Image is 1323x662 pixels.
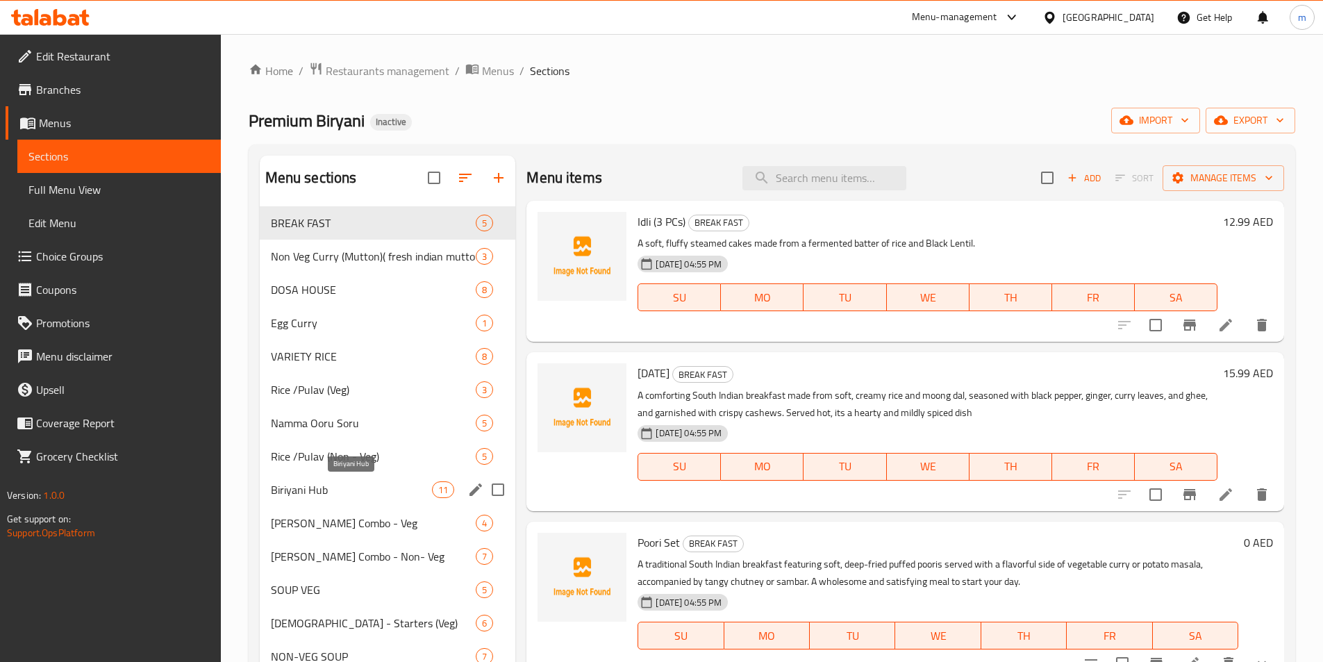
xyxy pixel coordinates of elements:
[476,617,492,630] span: 6
[433,483,454,497] span: 11
[271,315,476,331] span: Egg Curry
[538,533,626,622] img: Poori Set
[895,622,981,649] button: WE
[476,283,492,297] span: 8
[1135,283,1217,311] button: SA
[804,283,886,311] button: TU
[6,373,221,406] a: Upsell
[260,240,516,273] div: Non Veg Curry (Mutton)( fresh indian mutton)3
[476,250,492,263] span: 3
[683,536,744,552] div: BREAK FAST
[36,81,210,98] span: Branches
[28,181,210,198] span: Full Menu View
[476,281,493,298] div: items
[6,440,221,473] a: Grocery Checklist
[689,215,749,231] span: BREAK FAST
[6,106,221,140] a: Menus
[1063,10,1154,25] div: [GEOGRAPHIC_DATA]
[249,62,1295,80] nav: breadcrumb
[804,453,886,481] button: TU
[638,387,1217,422] p: A comforting South Indian breakfast made from soft, creamy rice and moong dal, seasoned with blac...
[887,453,970,481] button: WE
[6,40,221,73] a: Edit Restaurant
[1065,170,1103,186] span: Add
[901,626,975,646] span: WE
[482,161,515,195] button: Add section
[271,281,476,298] span: DOSA HOUSE
[638,283,721,311] button: SU
[1298,10,1306,25] span: m
[260,606,516,640] div: [DEMOGRAPHIC_DATA] - Starters (Veg)6
[7,524,95,542] a: Support.OpsPlatform
[271,615,476,631] span: [DEMOGRAPHIC_DATA] - Starters (Veg)
[465,62,514,80] a: Menus
[260,540,516,573] div: [PERSON_NAME] Combo - Non- Veg7
[476,381,493,398] div: items
[1141,311,1170,340] span: Select to update
[36,315,210,331] span: Promotions
[970,453,1052,481] button: TH
[1173,308,1206,342] button: Branch-specific-item
[476,584,492,597] span: 5
[1217,317,1234,333] a: Edit menu item
[476,317,492,330] span: 1
[1140,456,1212,477] span: SA
[810,622,895,649] button: TU
[465,479,486,500] button: edit
[476,515,493,531] div: items
[538,363,626,452] img: Pongal
[1173,478,1206,511] button: Branch-specific-item
[724,622,810,649] button: MO
[309,62,449,80] a: Restaurants management
[1058,288,1129,308] span: FR
[892,288,964,308] span: WE
[265,167,357,188] h2: Menu sections
[912,9,997,26] div: Menu-management
[638,211,685,232] span: Idli (3 PCs)
[36,281,210,298] span: Coupons
[482,63,514,79] span: Menus
[271,515,476,531] span: [PERSON_NAME] Combo - Veg
[975,456,1047,477] span: TH
[742,166,906,190] input: search
[1072,626,1147,646] span: FR
[1217,112,1284,129] span: export
[476,315,493,331] div: items
[36,48,210,65] span: Edit Restaurant
[476,450,492,463] span: 5
[672,366,733,383] div: BREAK FAST
[28,215,210,231] span: Edit Menu
[638,235,1217,252] p: A soft, fluffy steamed cakes made from a fermented batter of rice and Black Lentil.
[650,596,727,609] span: [DATE] 04:55 PM
[260,340,516,373] div: VARIETY RICE8
[476,248,493,265] div: items
[809,456,881,477] span: TU
[17,173,221,206] a: Full Menu View
[6,306,221,340] a: Promotions
[1058,456,1129,477] span: FR
[476,350,492,363] span: 8
[644,626,718,646] span: SU
[260,373,516,406] div: Rice /Pulav (Veg)3
[476,581,493,598] div: items
[6,273,221,306] a: Coupons
[981,622,1067,649] button: TH
[39,115,210,131] span: Menus
[887,283,970,311] button: WE
[815,626,890,646] span: TU
[688,215,749,231] div: BREAK FAST
[260,440,516,473] div: Rice /Pulav (Non - Veg)5
[476,548,493,565] div: items
[726,456,798,477] span: MO
[271,415,476,431] div: Namma Ooru Soru
[6,240,221,273] a: Choice Groups
[17,206,221,240] a: Edit Menu
[721,283,804,311] button: MO
[650,258,727,271] span: [DATE] 04:55 PM
[271,581,476,598] div: SOUP VEG
[1052,283,1135,311] button: FR
[1223,363,1273,383] h6: 15.99 AED
[271,515,476,531] div: Ghee Rice Combo - Veg
[7,510,71,528] span: Get support on:
[271,381,476,398] span: Rice /Pulav (Veg)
